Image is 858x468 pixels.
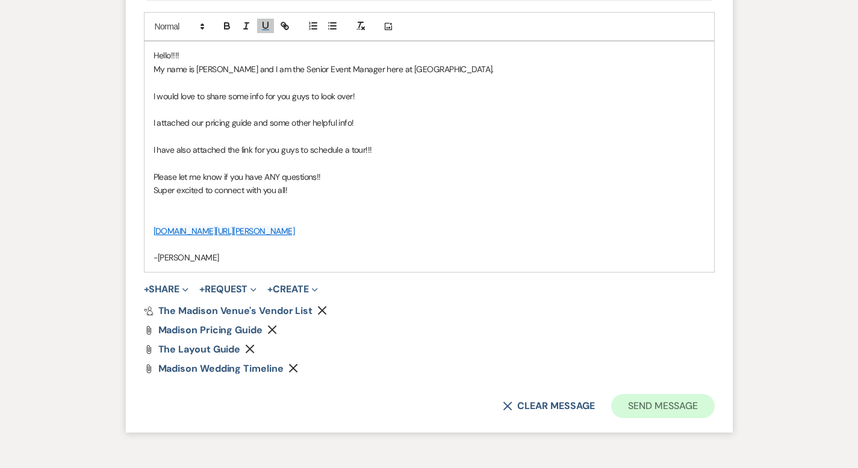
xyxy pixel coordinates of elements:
[199,285,205,294] span: +
[158,324,263,336] span: Madison Pricing Guide
[267,285,317,294] button: Create
[154,116,705,129] p: I attached our pricing guide and some other helpful info!
[267,285,273,294] span: +
[158,325,263,335] a: Madison Pricing Guide
[158,362,284,375] span: Madison Wedding Timeline
[154,63,705,76] p: My name is [PERSON_NAME] and I am the Senior Event Manager here at [GEOGRAPHIC_DATA].
[199,285,256,294] button: Request
[158,345,241,354] a: The Layout Guide
[503,401,594,411] button: Clear message
[144,306,313,316] a: The Madison Venue's Vendor List
[158,343,241,356] span: The Layout Guide
[154,183,705,197] p: Super excited to connect with you all!
[154,49,705,62] p: Hello!!!!
[158,364,284,374] a: Madison Wedding Timeline
[154,143,705,156] p: I have also attached the link for you guys to schedule a tour!!!
[144,285,149,294] span: +
[611,394,714,418] button: Send Message
[144,285,189,294] button: Share
[154,251,705,264] p: -[PERSON_NAME]
[154,170,705,183] p: Please let me know if you have ANY questions!!
[154,226,295,236] a: [DOMAIN_NAME][URL][PERSON_NAME]
[154,90,705,103] p: I would love to share some info for you guys to look over!
[158,304,313,317] span: The Madison Venue's Vendor List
